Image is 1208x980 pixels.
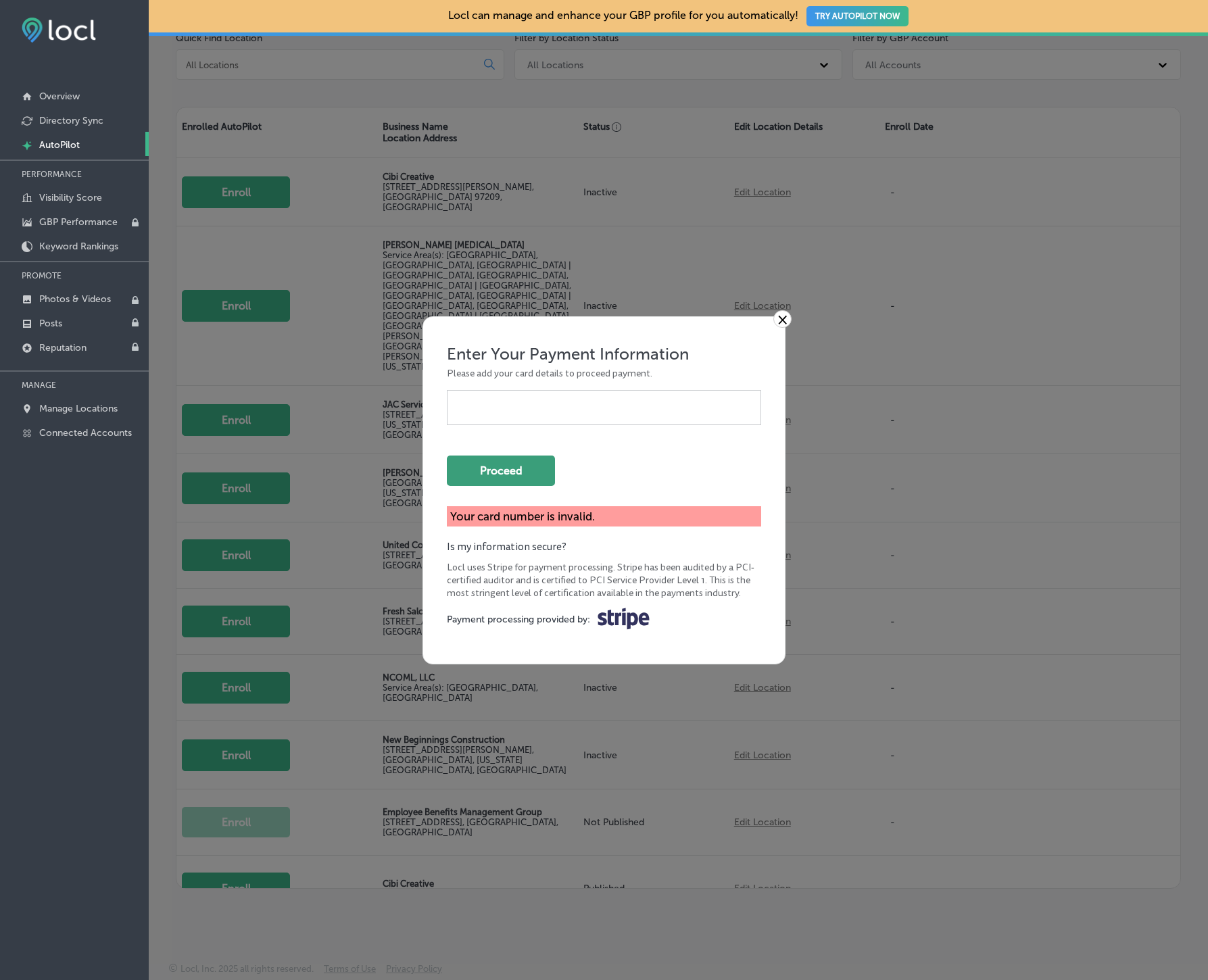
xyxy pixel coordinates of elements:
[773,310,792,328] a: ×
[39,427,132,439] p: Connected Accounts
[39,403,118,414] p: Manage Locations
[39,216,118,228] p: GBP Performance
[39,91,80,102] p: Overview
[806,6,909,26] button: TRY AUTOPILOT NOW
[39,293,111,305] p: Photos & Videos
[447,614,590,625] label: Payment processing provided by:
[39,318,62,329] p: Posts
[39,115,103,126] p: Directory Sync
[39,241,118,252] p: Keyword Rankings
[22,18,96,43] img: fda3e92497d09a02dc62c9cd864e3231.png
[447,344,760,364] h1: Enter Your Payment Information
[39,192,102,203] p: Visibility Score
[39,139,80,151] p: AutoPilot
[447,561,760,599] label: Locl uses Stripe for payment processing. Stripe has been audited by a PCI-certified auditor and i...
[447,540,760,554] label: Is my information secure?
[447,506,760,526] div: Your card number is invalid.
[39,342,87,353] p: Reputation
[447,367,760,380] div: Please add your card details to proceed payment.
[447,456,555,486] button: Proceed
[458,401,750,412] iframe: Secure card payment input frame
